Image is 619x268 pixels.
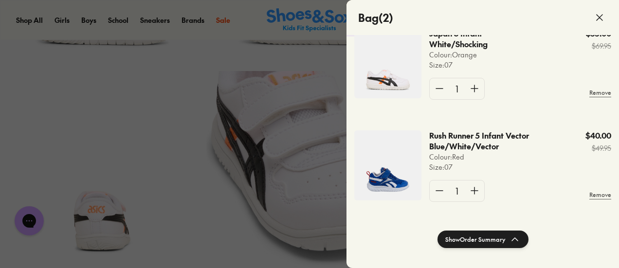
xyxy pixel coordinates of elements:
div: 1 [449,78,465,99]
button: Open gorgias live chat [5,3,34,33]
img: 4-502332.jpg [354,130,421,200]
p: Colour: Orange [429,50,543,60]
button: ShowOrder Summary [437,231,528,248]
s: $49.95 [585,143,611,153]
p: Size : 07 [429,162,585,172]
p: Japan S Infant White/Shocking [429,28,520,50]
p: Colour: Red [429,152,585,162]
div: 1 [449,180,465,201]
p: Size : 07 [429,60,543,70]
p: Rush Runner 5 Infant Vector Blue/White/Vector [429,130,554,152]
s: $69.95 [586,41,611,51]
h4: Bag ( 2 ) [358,10,393,26]
p: $40.00 [585,130,611,141]
img: 4-525292.jpg [354,28,421,98]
